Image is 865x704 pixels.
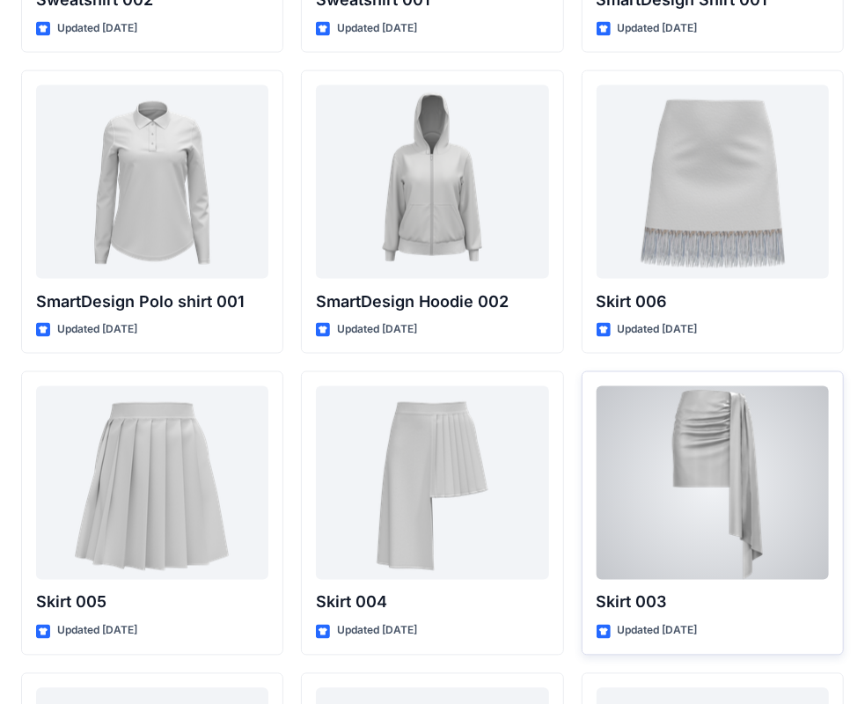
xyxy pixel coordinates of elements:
[36,386,268,580] a: Skirt 005
[597,590,829,615] p: Skirt 003
[57,622,137,641] p: Updated [DATE]
[618,19,698,38] p: Updated [DATE]
[57,321,137,340] p: Updated [DATE]
[36,590,268,615] p: Skirt 005
[316,590,548,615] p: Skirt 004
[337,321,417,340] p: Updated [DATE]
[597,85,829,279] a: Skirt 006
[36,85,268,279] a: SmartDesign Polo shirt 001
[316,85,548,279] a: SmartDesign Hoodie 002
[618,321,698,340] p: Updated [DATE]
[316,290,548,314] p: SmartDesign Hoodie 002
[36,290,268,314] p: SmartDesign Polo shirt 001
[316,386,548,580] a: Skirt 004
[337,19,417,38] p: Updated [DATE]
[597,290,829,314] p: Skirt 006
[337,622,417,641] p: Updated [DATE]
[597,386,829,580] a: Skirt 003
[618,622,698,641] p: Updated [DATE]
[57,19,137,38] p: Updated [DATE]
